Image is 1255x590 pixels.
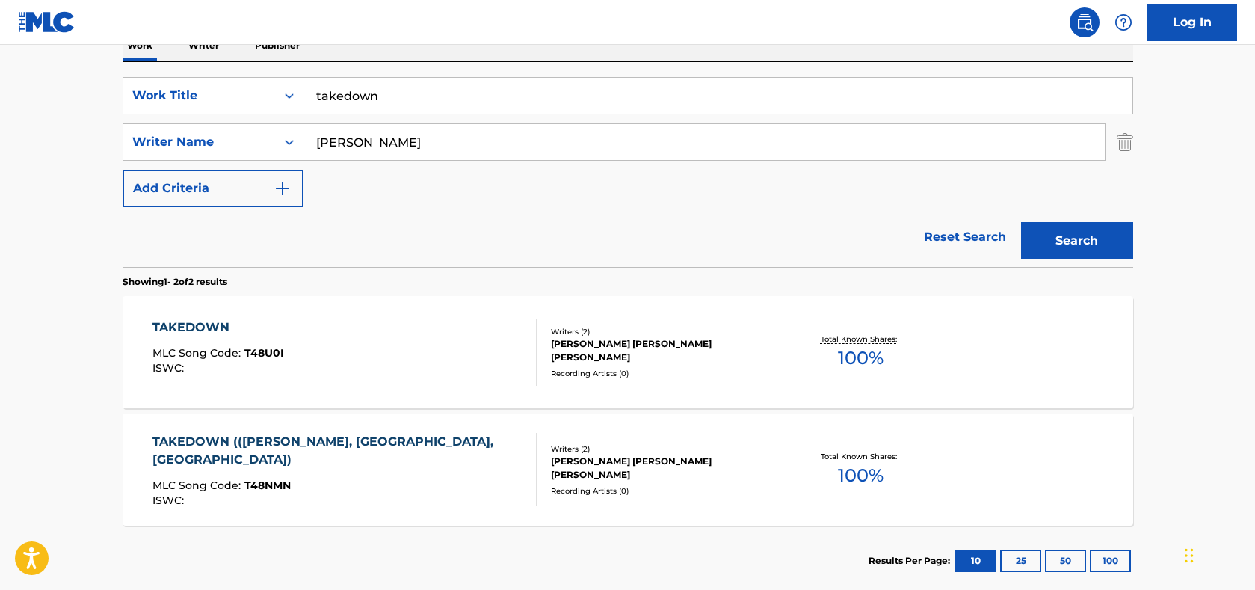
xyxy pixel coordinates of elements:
[1114,13,1132,31] img: help
[551,443,777,455] div: Writers ( 2 )
[1090,550,1131,572] button: 100
[551,455,777,482] div: [PERSON_NAME] [PERSON_NAME] [PERSON_NAME]
[123,77,1133,267] form: Search Form
[551,485,777,497] div: Recording Artists ( 0 )
[152,479,244,492] span: MLC Song Code :
[244,346,284,360] span: T48U0I
[869,554,954,568] p: Results Per Page:
[821,451,901,462] p: Total Known Shares:
[1180,518,1255,590] iframe: Chat Widget
[821,334,901,345] p: Total Known Shares:
[838,345,884,372] span: 100 %
[152,494,188,507] span: ISWC :
[244,479,291,492] span: T48NMN
[1000,550,1041,572] button: 25
[551,337,777,364] div: [PERSON_NAME] [PERSON_NAME] [PERSON_NAME]
[551,368,777,379] div: Recording Artists ( 0 )
[1021,222,1133,259] button: Search
[1108,7,1138,37] div: Help
[123,170,303,207] button: Add Criteria
[152,361,188,375] span: ISWC :
[123,30,157,61] p: Work
[551,326,777,337] div: Writers ( 2 )
[132,133,267,151] div: Writer Name
[1117,123,1133,161] img: Delete Criterion
[838,462,884,489] span: 100 %
[1147,4,1237,41] a: Log In
[250,30,304,61] p: Publisher
[123,275,227,289] p: Showing 1 - 2 of 2 results
[1070,7,1100,37] a: Public Search
[955,550,996,572] button: 10
[1045,550,1086,572] button: 50
[152,319,284,337] div: TAKEDOWN
[152,433,524,469] div: TAKEDOWN (([PERSON_NAME], [GEOGRAPHIC_DATA], [GEOGRAPHIC_DATA])
[1076,13,1094,31] img: search
[132,87,267,105] div: Work Title
[184,30,223,61] p: Writer
[123,296,1133,408] a: TAKEDOWNMLC Song Code:T48U0IISWC:Writers (2)[PERSON_NAME] [PERSON_NAME] [PERSON_NAME]Recording Ar...
[1185,533,1194,578] div: Drag
[152,346,244,360] span: MLC Song Code :
[916,221,1014,253] a: Reset Search
[274,179,292,197] img: 9d2ae6d4665cec9f34b9.svg
[123,414,1133,526] a: TAKEDOWN (([PERSON_NAME], [GEOGRAPHIC_DATA], [GEOGRAPHIC_DATA])MLC Song Code:T48NMNISWC:Writers (...
[18,11,75,33] img: MLC Logo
